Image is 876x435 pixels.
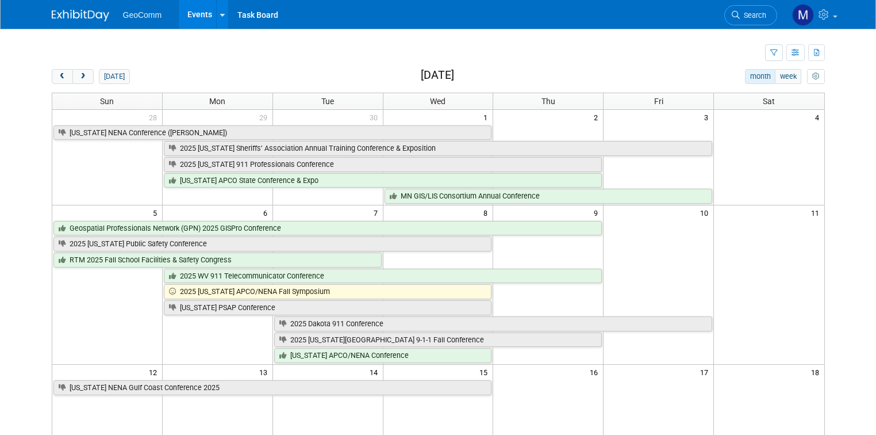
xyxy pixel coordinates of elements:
[699,205,713,220] span: 10
[164,173,602,188] a: [US_STATE] APCO State Conference & Expo
[593,205,603,220] span: 9
[72,69,94,84] button: next
[53,380,492,395] a: [US_STATE] NENA Gulf Coast Conference 2025
[810,205,824,220] span: 11
[430,97,445,106] span: Wed
[123,10,162,20] span: GeoComm
[53,253,382,268] a: RTM 2025 Fall School Facilities & Safety Congress
[164,284,492,299] a: 2025 [US_STATE] APCO/NENA Fall Symposium
[100,97,114,106] span: Sun
[724,5,777,25] a: Search
[703,110,713,124] span: 3
[368,110,383,124] span: 30
[274,333,602,348] a: 2025 [US_STATE][GEOGRAPHIC_DATA] 9-1-1 Fall Conference
[164,300,492,315] a: [US_STATE] PSAP Conference
[148,110,162,124] span: 28
[99,69,129,84] button: [DATE]
[810,365,824,379] span: 18
[812,73,820,81] i: Personalize Calendar
[321,97,334,106] span: Tue
[53,221,602,236] a: Geospatial Professionals Network (GPN) 2025 GISPro Conference
[53,125,492,140] a: [US_STATE] NENA Conference ([PERSON_NAME])
[814,110,824,124] span: 4
[372,205,383,220] span: 7
[53,236,492,251] a: 2025 [US_STATE] Public Safety Conference
[274,348,492,363] a: [US_STATE] APCO/NENA Conference
[385,189,713,204] a: MN GIS/LIS Consortium Annual Conference
[209,97,225,106] span: Mon
[740,11,766,20] span: Search
[482,110,493,124] span: 1
[589,365,603,379] span: 16
[654,97,663,106] span: Fri
[763,97,775,106] span: Sat
[258,110,272,124] span: 29
[274,316,712,331] a: 2025 Dakota 911 Conference
[148,365,162,379] span: 12
[807,69,824,84] button: myCustomButton
[164,269,602,284] a: 2025 WV 911 Telecommunicator Conference
[164,141,712,156] a: 2025 [US_STATE] Sheriffs’ Association Annual Training Conference & Exposition
[164,157,602,172] a: 2025 [US_STATE] 911 Professionals Conference
[262,205,272,220] span: 6
[52,69,73,84] button: prev
[593,110,603,124] span: 2
[745,69,775,84] button: month
[421,69,454,82] h2: [DATE]
[699,365,713,379] span: 17
[52,10,109,21] img: ExhibitDay
[792,4,814,26] img: Matt Hayes
[478,365,493,379] span: 15
[152,205,162,220] span: 5
[482,205,493,220] span: 8
[775,69,801,84] button: week
[541,97,555,106] span: Thu
[368,365,383,379] span: 14
[258,365,272,379] span: 13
